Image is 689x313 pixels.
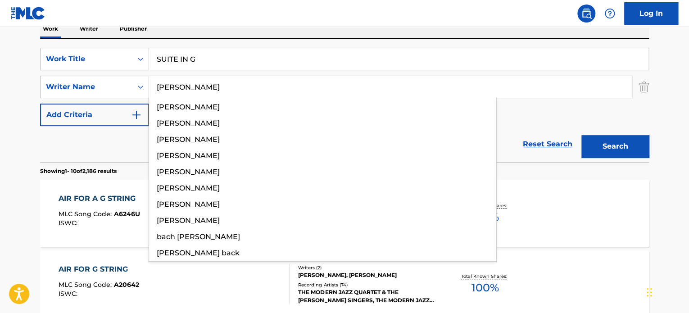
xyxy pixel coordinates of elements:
[40,180,649,247] a: AIR FOR A G STRINGMLC Song Code:A6246UISWC:Writers (2)[PERSON_NAME], [PERSON_NAME]Recording Artis...
[131,109,142,120] img: 9d2ae6d4665cec9f34b9.svg
[114,210,140,218] span: A6246U
[117,19,150,38] p: Publisher
[157,232,240,241] span: bach [PERSON_NAME]
[59,281,114,289] span: MLC Song Code :
[298,264,434,271] div: Writers ( 2 )
[518,134,577,154] a: Reset Search
[298,271,434,279] div: [PERSON_NAME], [PERSON_NAME]
[157,151,220,160] span: [PERSON_NAME]
[581,8,592,19] img: search
[77,19,101,38] p: Writer
[46,82,127,92] div: Writer Name
[639,76,649,98] img: Delete Criterion
[157,103,220,111] span: [PERSON_NAME]
[46,54,127,64] div: Work Title
[40,19,61,38] p: Work
[157,168,220,176] span: [PERSON_NAME]
[157,135,220,144] span: [PERSON_NAME]
[157,119,220,127] span: [PERSON_NAME]
[298,288,434,304] div: THE MODERN JAZZ QUARTET & THE [PERSON_NAME] SINGERS, THE MODERN JAZZ QUARTET, THE [PERSON_NAME] S...
[298,281,434,288] div: Recording Artists ( 74 )
[461,273,509,280] p: Total Known Shares:
[581,135,649,158] button: Search
[157,216,220,225] span: [PERSON_NAME]
[40,104,149,126] button: Add Criteria
[40,167,117,175] p: Showing 1 - 10 of 2,186 results
[644,270,689,313] iframe: Chat Widget
[59,290,80,298] span: ISWC :
[604,8,615,19] img: help
[577,5,595,23] a: Public Search
[157,200,220,209] span: [PERSON_NAME]
[40,48,649,162] form: Search Form
[601,5,619,23] div: Help
[59,264,139,275] div: AIR FOR G STRING
[11,7,45,20] img: MLC Logo
[471,280,499,296] span: 100 %
[624,2,678,25] a: Log In
[157,249,240,257] span: [PERSON_NAME] back
[157,184,220,192] span: [PERSON_NAME]
[59,210,114,218] span: MLC Song Code :
[647,279,652,306] div: Drag
[59,219,80,227] span: ISWC :
[114,281,139,289] span: A20642
[59,193,140,204] div: AIR FOR A G STRING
